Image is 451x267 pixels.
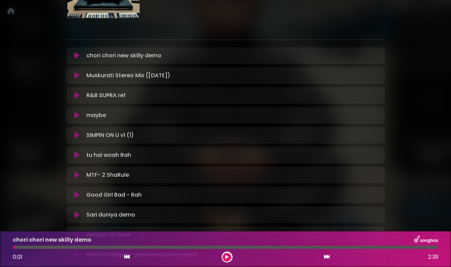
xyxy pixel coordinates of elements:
[86,111,106,119] p: maybe
[86,51,161,60] p: chori chori new skilly demo
[13,253,22,261] span: 0:01
[414,235,438,244] img: songbox-logo-white.png
[86,191,142,199] p: Good Girl Bad - Rah
[86,211,135,219] p: Sari duniya demo
[86,91,126,100] p: R&B SUPRA ref
[428,253,438,261] span: 2:39
[86,131,134,139] p: SIMPIN ON U v1 (1)
[86,71,170,80] p: Muskurati Stereo Mix ([DATE])
[86,151,131,159] p: tu hai woah Rah
[13,236,92,244] p: chori chori new skilly demo
[86,171,129,179] p: MTF- 2 ShaRule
